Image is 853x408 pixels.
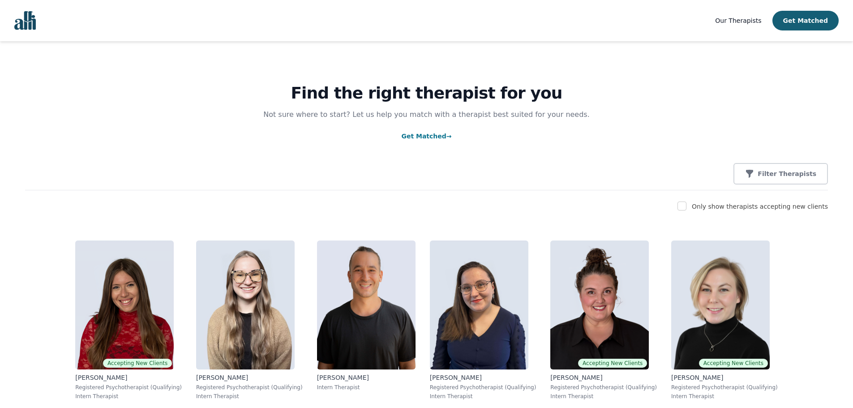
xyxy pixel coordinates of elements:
img: alli logo [14,11,36,30]
a: Kavon_Banejad[PERSON_NAME]Intern Therapist [310,233,423,407]
p: [PERSON_NAME] [550,373,657,382]
p: Intern Therapist [317,384,416,391]
a: Vanessa_McCulloch[PERSON_NAME]Registered Psychotherapist (Qualifying)Intern Therapist [423,233,544,407]
img: Alisha_Levine [75,241,174,369]
h1: Find the right therapist for you [25,84,828,102]
p: Registered Psychotherapist (Qualifying) [196,384,303,391]
p: Intern Therapist [75,393,182,400]
a: Get Matched [401,133,451,140]
span: → [446,133,452,140]
p: Registered Psychotherapist (Qualifying) [671,384,778,391]
a: Janelle_RushtonAccepting New Clients[PERSON_NAME]Registered Psychotherapist (Qualifying)Intern Th... [543,233,664,407]
a: Faith_Woodley[PERSON_NAME]Registered Psychotherapist (Qualifying)Intern Therapist [189,233,310,407]
p: [PERSON_NAME] [196,373,303,382]
p: Registered Psychotherapist (Qualifying) [430,384,536,391]
img: Vanessa_McCulloch [430,241,528,369]
a: Our Therapists [715,15,761,26]
img: Jocelyn_Crawford [671,241,770,369]
span: Accepting New Clients [699,359,768,368]
button: Get Matched [772,11,839,30]
img: Kavon_Banejad [317,241,416,369]
span: Accepting New Clients [578,359,647,368]
p: Intern Therapist [430,393,536,400]
img: Janelle_Rushton [550,241,649,369]
label: Only show therapists accepting new clients [692,203,828,210]
button: Filter Therapists [733,163,828,185]
a: Jocelyn_CrawfordAccepting New Clients[PERSON_NAME]Registered Psychotherapist (Qualifying)Intern T... [664,233,785,407]
p: Intern Therapist [196,393,303,400]
p: [PERSON_NAME] [671,373,778,382]
span: Accepting New Clients [103,359,172,368]
p: Intern Therapist [550,393,657,400]
p: [PERSON_NAME] [430,373,536,382]
img: Faith_Woodley [196,241,295,369]
p: Not sure where to start? Let us help you match with a therapist best suited for your needs. [255,109,599,120]
p: [PERSON_NAME] [317,373,416,382]
p: Registered Psychotherapist (Qualifying) [550,384,657,391]
p: Filter Therapists [758,169,816,178]
span: Our Therapists [715,17,761,24]
p: Registered Psychotherapist (Qualifying) [75,384,182,391]
a: Alisha_LevineAccepting New Clients[PERSON_NAME]Registered Psychotherapist (Qualifying)Intern Ther... [68,233,189,407]
p: [PERSON_NAME] [75,373,182,382]
p: Intern Therapist [671,393,778,400]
